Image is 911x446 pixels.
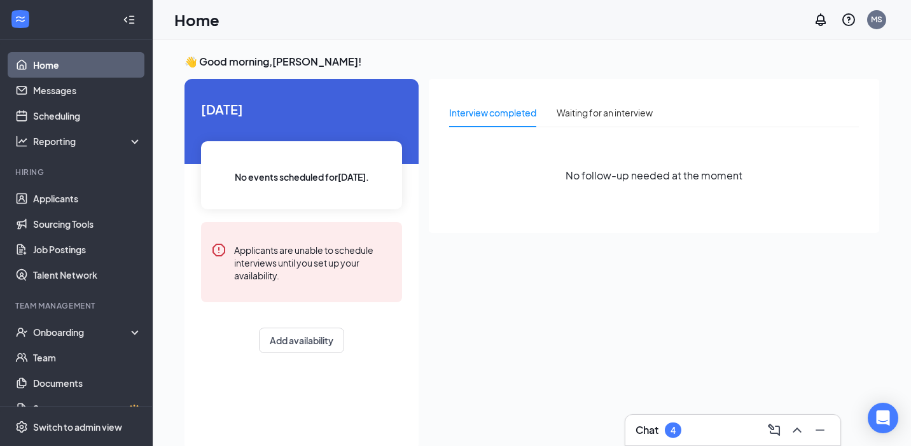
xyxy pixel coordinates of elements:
div: MS [871,14,882,25]
svg: QuestionInfo [841,12,856,27]
span: No events scheduled for [DATE] . [235,170,369,184]
button: Add availability [259,328,344,353]
div: Interview completed [449,106,536,120]
svg: Analysis [15,135,28,148]
svg: Notifications [813,12,828,27]
a: Home [33,52,142,78]
span: No follow-up needed at the moment [566,167,742,183]
svg: ComposeMessage [767,422,782,438]
svg: Settings [15,421,28,433]
button: ChevronUp [787,420,807,440]
svg: WorkstreamLogo [14,13,27,25]
div: Open Intercom Messenger [868,403,898,433]
span: [DATE] [201,99,402,119]
svg: ChevronUp [789,422,805,438]
h1: Home [174,9,219,31]
div: Onboarding [33,326,131,338]
button: Minimize [810,420,830,440]
a: Talent Network [33,262,142,288]
svg: Collapse [123,13,136,26]
div: Switch to admin view [33,421,122,433]
h3: Chat [636,423,658,437]
a: Job Postings [33,237,142,262]
svg: Minimize [812,422,828,438]
div: Hiring [15,167,139,178]
svg: UserCheck [15,326,28,338]
a: Documents [33,370,142,396]
div: 4 [671,425,676,436]
div: Applicants are unable to schedule interviews until you set up your availability. [234,242,392,282]
a: Applicants [33,186,142,211]
a: SurveysCrown [33,396,142,421]
a: Team [33,345,142,370]
div: Waiting for an interview [557,106,653,120]
h3: 👋 Good morning, [PERSON_NAME] ! [184,55,879,69]
button: ComposeMessage [764,420,784,440]
a: Sourcing Tools [33,211,142,237]
div: Reporting [33,135,143,148]
div: Team Management [15,300,139,311]
a: Messages [33,78,142,103]
svg: Error [211,242,226,258]
a: Scheduling [33,103,142,129]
